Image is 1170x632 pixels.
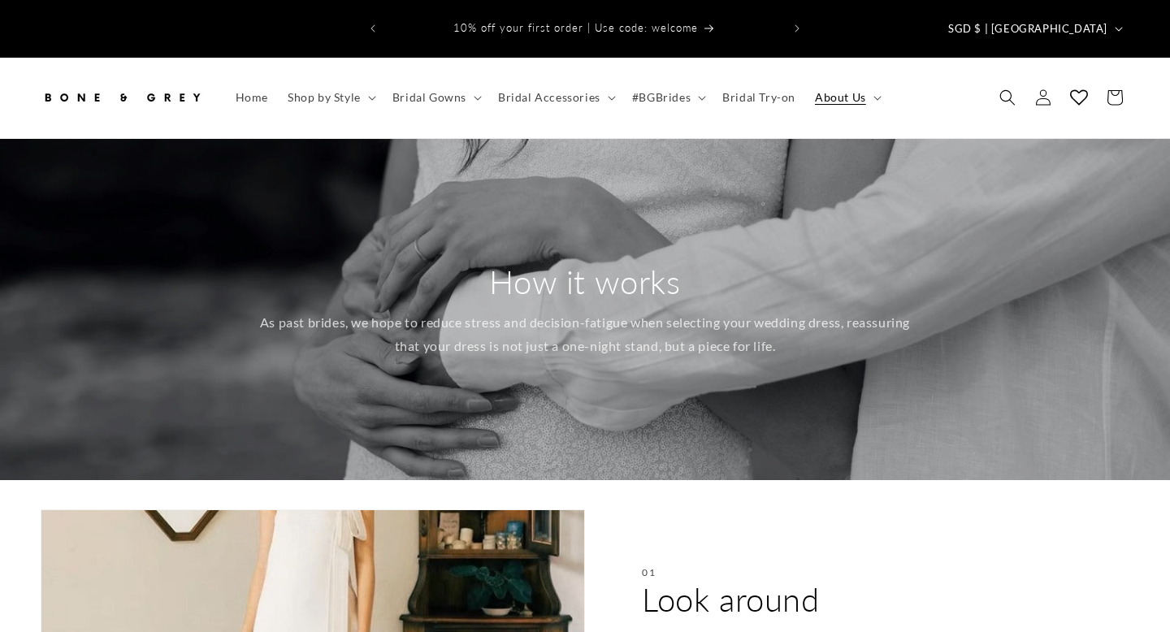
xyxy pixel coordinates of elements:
span: 10% off your first order | Use code: welcome [453,21,698,34]
summary: #BGBrides [622,80,713,115]
button: SGD $ | [GEOGRAPHIC_DATA] [938,13,1129,44]
span: Bridal Gowns [392,90,466,105]
h2: How it works [252,261,918,303]
p: 01 [642,567,656,578]
summary: Bridal Accessories [488,80,622,115]
span: SGD $ | [GEOGRAPHIC_DATA] [948,21,1107,37]
summary: Shop by Style [278,80,383,115]
a: Bridal Try-on [713,80,805,115]
a: Home [226,80,278,115]
span: Bridal Accessories [498,90,600,105]
summary: Bridal Gowns [383,80,488,115]
summary: About Us [805,80,888,115]
span: Shop by Style [288,90,361,105]
summary: Search [990,80,1025,115]
img: Bone and Grey Bridal [41,80,203,115]
span: #BGBrides [632,90,691,105]
span: About Us [815,90,866,105]
button: Next announcement [779,13,815,44]
a: Bone and Grey Bridal [35,74,210,122]
h2: Look around [642,578,820,621]
span: Bridal Try-on [722,90,795,105]
button: Previous announcement [355,13,391,44]
p: As past brides, we hope to reduce stress and decision-fatigue when selecting your wedding dress, ... [252,311,918,358]
span: Home [236,90,268,105]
